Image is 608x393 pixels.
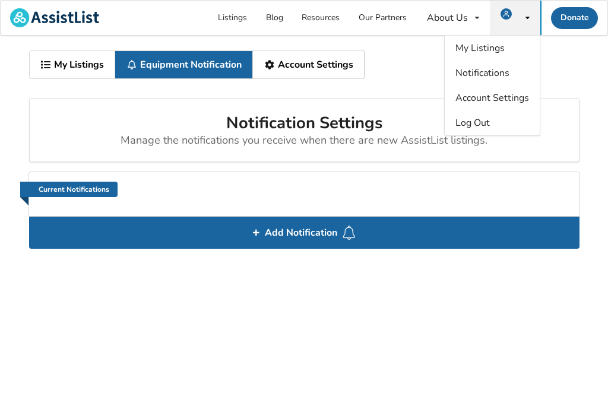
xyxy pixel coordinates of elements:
img: user icon [501,8,512,20]
a: Blog [256,1,293,35]
a: Equipment Notification [115,51,253,78]
a: Current Notifications [20,182,118,197]
h2: Notification Settings [39,113,569,147]
span: Log Out [455,116,490,129]
div: About Us [427,13,468,23]
span: Add Notification [260,223,342,242]
div: Manage the notifications you receive when there are new AssistList listings. [39,134,569,147]
span: Account Settings [455,91,529,104]
span: My Listings [455,42,505,55]
a: Donate [551,7,598,29]
a: Listings [209,1,257,35]
a: My Listings [30,51,116,78]
span: Notifications [455,66,509,80]
a: Our Partners [349,1,416,35]
div: Add Notification [29,217,579,249]
a: Account Settings [253,51,365,78]
a: Resources [293,1,350,35]
img: assistlist-logo [10,8,99,27]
